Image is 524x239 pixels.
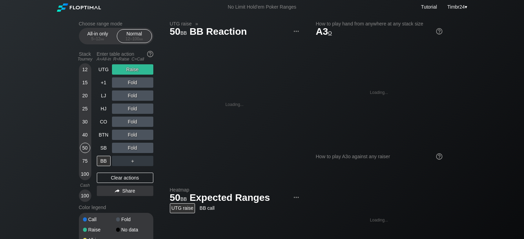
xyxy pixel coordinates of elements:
[97,90,111,101] div: LJ
[97,77,111,88] div: +1
[116,227,149,232] div: No data
[188,26,248,38] span: BB Reaction
[97,130,111,140] div: BTN
[170,203,195,213] div: UTG raise
[370,218,388,222] div: Loading...
[79,202,153,213] div: Color legend
[97,48,153,64] div: Enter table action
[57,3,101,12] img: Floptimal logo
[115,189,120,193] img: share.864f2f62.svg
[76,57,94,62] div: Tourney
[112,143,153,153] div: Fold
[181,195,187,202] span: bb
[435,28,443,35] img: help.32db89a4.svg
[80,64,90,75] div: 12
[169,26,188,38] span: 50
[112,104,153,114] div: Fold
[97,117,111,127] div: CO
[76,48,94,64] div: Stack
[169,193,188,204] span: 50
[79,21,153,26] h2: Choose range mode
[112,130,153,140] div: Fold
[80,77,90,88] div: 15
[80,191,90,201] div: 100
[169,21,193,27] span: UTG raise
[83,217,116,222] div: Call
[119,30,150,43] div: Normal
[445,3,468,11] div: ▾
[80,90,90,101] div: 20
[328,29,332,36] span: o
[170,187,299,193] h2: Heatmap
[97,64,111,75] div: UTG
[181,29,187,36] span: bb
[146,50,154,58] img: help.32db89a4.svg
[370,90,388,95] div: Loading...
[80,156,90,166] div: 75
[316,154,442,159] div: How to play A3o against any raiser
[82,30,114,43] div: All-in only
[225,102,244,107] div: Loading...
[76,183,94,188] div: Cash
[80,130,90,140] div: 40
[80,143,90,153] div: 50
[139,36,143,41] span: bb
[421,4,437,10] a: Tutorial
[97,57,153,62] div: A=All-in R=Raise C=Call
[112,117,153,127] div: Fold
[112,64,153,75] div: Raise
[170,192,299,203] h1: Expected Ranges
[112,90,153,101] div: Fold
[101,36,104,41] span: bb
[80,117,90,127] div: 30
[97,156,111,166] div: BB
[447,4,465,10] span: Timbr24
[80,104,90,114] div: 25
[97,104,111,114] div: HJ
[83,227,116,232] div: Raise
[192,21,202,26] span: »
[217,4,307,11] div: No Limit Hold’em Poker Ranges
[198,203,216,213] div: BB call
[97,186,153,196] div: Share
[292,28,300,35] img: ellipsis.fd386fe8.svg
[97,143,111,153] div: SB
[97,173,153,183] div: Clear actions
[316,21,442,26] h2: How to play hand from anywhere at any stack size
[116,217,149,222] div: Fold
[292,194,300,201] img: ellipsis.fd386fe8.svg
[120,36,149,41] div: 12 – 100
[112,77,153,88] div: Fold
[112,156,153,166] div: ＋
[83,36,112,41] div: 5 – 12
[80,169,90,179] div: 100
[435,153,443,160] img: help.32db89a4.svg
[316,26,332,37] span: A3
